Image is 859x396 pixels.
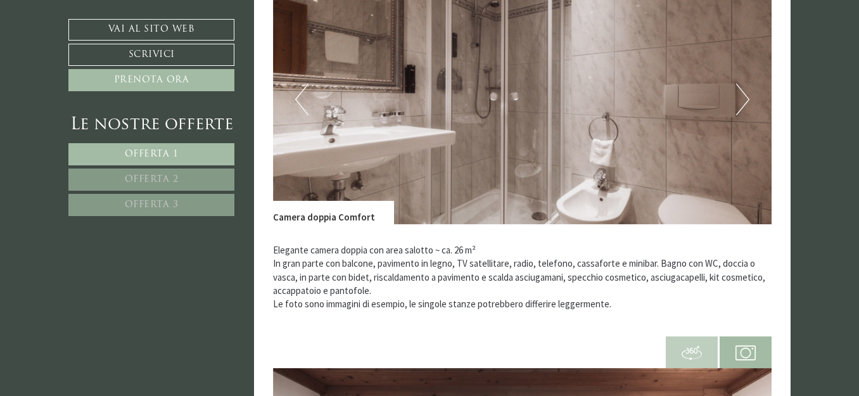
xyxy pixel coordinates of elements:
[736,84,749,115] button: Next
[295,84,309,115] button: Previous
[68,113,234,137] div: Le nostre offerte
[68,44,234,66] a: Scrivici
[68,69,234,91] a: Prenota ora
[125,175,179,184] span: Offerta 2
[682,343,702,363] img: 360-grad.svg
[735,343,756,363] img: camera.svg
[19,59,168,67] small: 23:31
[125,200,179,210] span: Offerta 3
[125,150,179,159] span: Offerta 1
[273,201,394,224] div: Camera doppia Comfort
[273,243,772,311] p: Elegante camera doppia con area salotto ~ ca. 26 m² In gran parte con balcone, pavimento in legno...
[68,19,234,41] a: Vai al sito web
[224,10,276,30] div: martedì
[19,36,168,46] div: Montis – Active Nature Spa
[430,334,500,356] button: Invia
[10,34,174,70] div: Buon giorno, come possiamo aiutarla?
